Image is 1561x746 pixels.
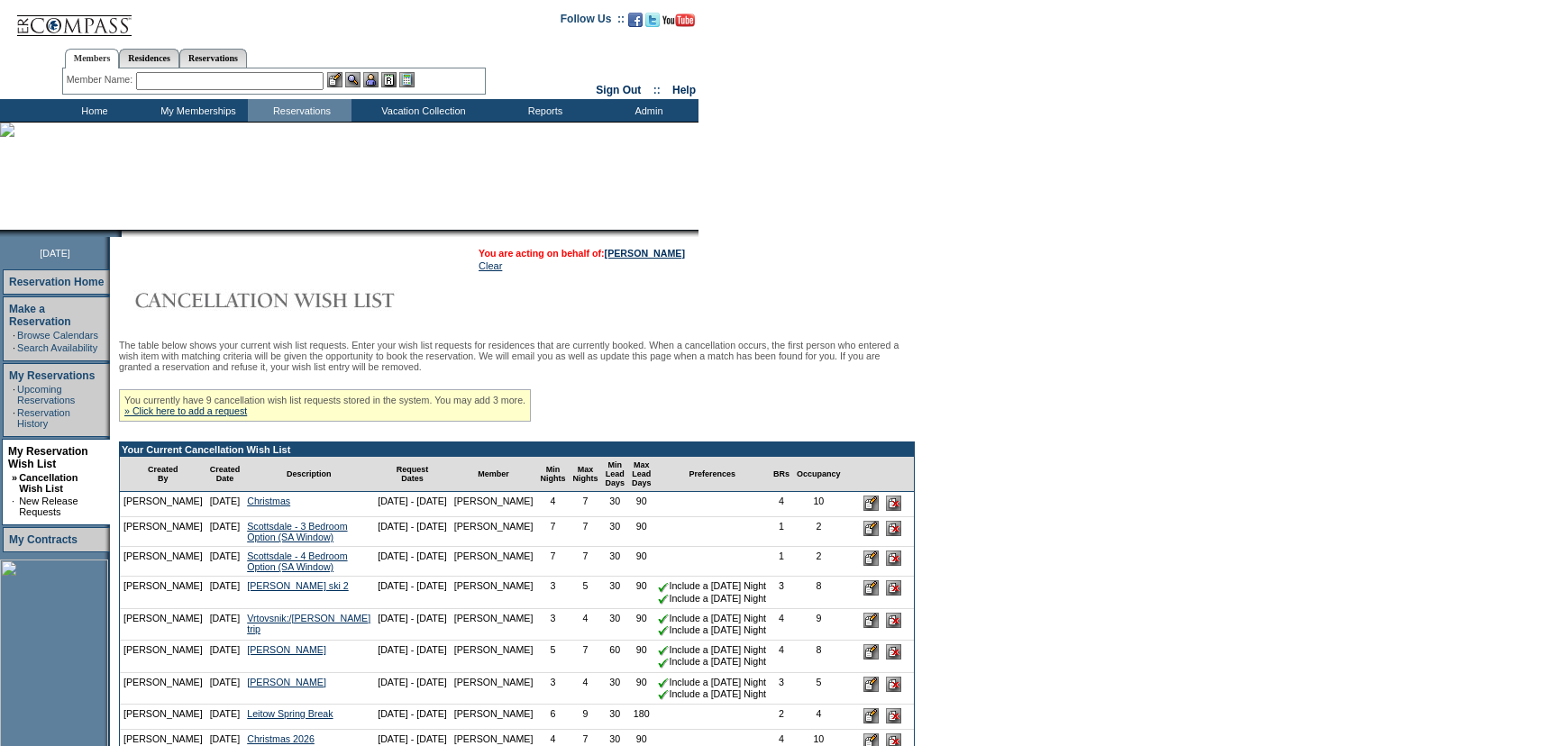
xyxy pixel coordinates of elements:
[247,733,315,744] a: Christmas 2026
[628,457,655,492] td: Max Lead Days
[247,644,326,655] a: [PERSON_NAME]
[628,577,655,608] td: 90
[601,673,628,705] td: 30
[451,492,537,517] td: [PERSON_NAME]
[536,547,569,577] td: 7
[596,84,641,96] a: Sign Out
[12,472,17,483] b: »
[120,673,206,705] td: [PERSON_NAME]
[124,405,247,416] a: » Click here to add a request
[120,577,206,608] td: [PERSON_NAME]
[378,733,447,744] nobr: [DATE] - [DATE]
[41,99,144,122] td: Home
[886,677,901,692] input: Delete this Request
[206,492,244,517] td: [DATE]
[770,673,793,705] td: 3
[374,457,451,492] td: Request Dates
[119,389,531,422] div: You currently have 9 cancellation wish list requests stored in the system. You may add 3 more.
[17,342,97,353] a: Search Availability
[144,99,248,122] td: My Memberships
[628,641,655,672] td: 90
[886,521,901,536] input: Delete this Request
[247,521,347,542] a: Scottsdale - 3 Bedroom Option (SA Window)
[658,678,669,688] img: chkSmaller.gif
[536,517,569,547] td: 7
[628,547,655,577] td: 90
[770,577,793,608] td: 3
[9,303,71,328] a: Make a Reservation
[645,13,660,27] img: Follow us on Twitter
[569,609,601,641] td: 4
[243,457,374,492] td: Description
[378,521,447,532] nobr: [DATE] - [DATE]
[536,705,569,730] td: 6
[569,673,601,705] td: 4
[536,641,569,672] td: 5
[658,688,766,699] nobr: Include a [DATE] Night
[569,641,601,672] td: 7
[378,496,447,506] nobr: [DATE] - [DATE]
[793,673,844,705] td: 5
[206,517,244,547] td: [DATE]
[247,708,333,719] a: Leitow Spring Break
[451,547,537,577] td: [PERSON_NAME]
[536,673,569,705] td: 3
[601,457,628,492] td: Min Lead Days
[793,705,844,730] td: 4
[601,517,628,547] td: 30
[863,677,879,692] input: Edit this Request
[863,550,879,566] input: Edit this Request
[327,72,342,87] img: b_edit.gif
[120,442,914,457] td: Your Current Cancellation Wish List
[662,14,695,27] img: Subscribe to our YouTube Channel
[770,641,793,672] td: 4
[601,492,628,517] td: 30
[793,547,844,577] td: 2
[645,18,660,29] a: Follow us on Twitter
[9,276,104,288] a: Reservation Home
[569,457,601,492] td: Max Nights
[248,99,351,122] td: Reservations
[120,517,206,547] td: [PERSON_NAME]
[793,609,844,641] td: 9
[9,533,78,546] a: My Contracts
[595,99,698,122] td: Admin
[206,577,244,608] td: [DATE]
[886,496,901,511] input: Delete this Request
[13,407,15,429] td: ·
[886,550,901,566] input: Delete this Request
[536,457,569,492] td: Min Nights
[601,641,628,672] td: 60
[561,11,625,32] td: Follow Us ::
[863,521,879,536] input: Edit this Request
[206,705,244,730] td: [DATE]
[863,496,879,511] input: Edit this Request
[658,594,669,605] img: chkSmaller.gif
[206,457,244,492] td: Created Date
[378,708,447,719] nobr: [DATE] - [DATE]
[569,547,601,577] td: 7
[536,492,569,517] td: 4
[9,369,95,382] a: My Reservations
[770,547,793,577] td: 1
[628,673,655,705] td: 90
[19,472,78,494] a: Cancellation Wish List
[120,641,206,672] td: [PERSON_NAME]
[491,99,595,122] td: Reports
[451,577,537,608] td: [PERSON_NAME]
[247,550,347,572] a: Scottsdale - 4 Bedroom Option (SA Window)
[793,457,844,492] td: Occupancy
[658,624,766,635] nobr: Include a [DATE] Night
[399,72,415,87] img: b_calculator.gif
[206,641,244,672] td: [DATE]
[654,457,770,492] td: Preferences
[658,613,766,623] nobr: Include a [DATE] Night
[569,705,601,730] td: 9
[451,517,537,547] td: [PERSON_NAME]
[40,248,70,259] span: [DATE]
[601,609,628,641] td: 30
[628,517,655,547] td: 90
[605,248,685,259] a: [PERSON_NAME]
[863,613,879,628] input: Edit this Request
[65,49,120,68] a: Members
